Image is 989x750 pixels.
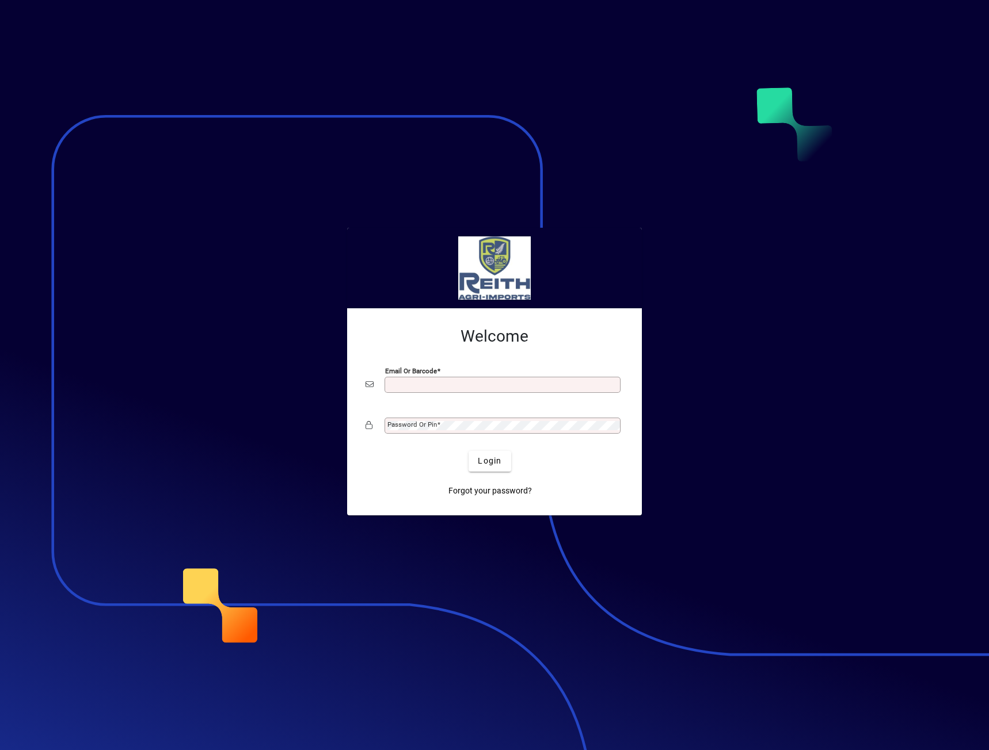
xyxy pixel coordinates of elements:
span: Forgot your password? [448,485,532,497]
mat-label: Password or Pin [387,420,437,428]
span: Login [478,455,501,467]
h2: Welcome [366,327,623,346]
mat-label: Email or Barcode [385,366,437,374]
button: Login [469,451,511,472]
a: Forgot your password? [444,481,537,502]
